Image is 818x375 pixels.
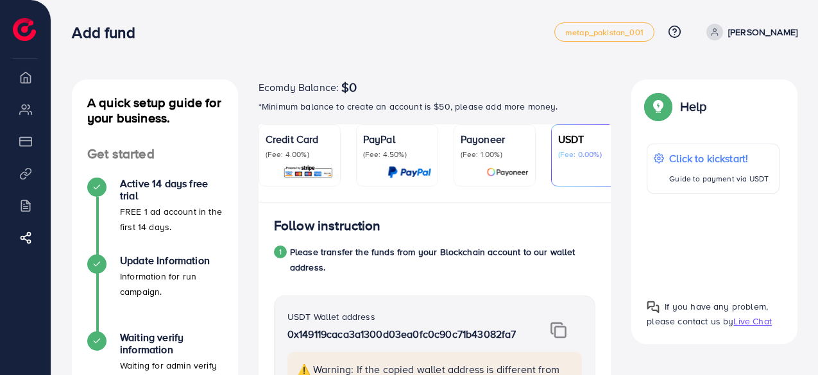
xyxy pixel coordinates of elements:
[565,28,643,37] span: metap_pakistan_001
[388,165,431,179] img: card
[266,131,334,147] p: Credit Card
[461,149,529,160] p: (Fee: 1.00%)
[363,131,431,147] p: PayPal
[669,151,769,166] p: Click to kickstart!
[558,149,626,160] p: (Fee: 0.00%)
[72,254,238,331] li: Update Information
[647,301,660,313] img: Popup guide
[728,24,797,40] p: [PERSON_NAME]
[120,254,223,267] h4: Update Information
[558,131,626,147] p: USDT
[283,165,334,179] img: card
[550,322,567,338] img: img
[259,79,339,95] span: Ecomdy Balance:
[13,18,36,41] img: logo
[274,218,381,234] h4: Follow instruction
[647,300,768,328] span: If you have any problem, please contact us by
[72,146,238,162] h4: Get started
[486,165,529,179] img: card
[554,22,654,42] a: metap_pakistan_001
[120,269,223,299] p: Information for run campaign.
[120,204,223,235] p: FREE 1 ad account in the first 14 days.
[274,246,287,258] div: 1
[290,244,596,275] p: Please transfer the funds from your Blockchain account to our wallet address.
[72,178,238,254] li: Active 14 days free trial
[72,23,145,42] h3: Add fund
[701,24,797,40] a: [PERSON_NAME]
[287,310,375,323] label: USDT Wallet address
[461,131,529,147] p: Payoneer
[680,99,707,114] p: Help
[341,79,357,95] span: $0
[259,99,611,114] p: *Minimum balance to create an account is $50, please add more money.
[266,149,334,160] p: (Fee: 4.00%)
[647,95,670,118] img: Popup guide
[363,149,431,160] p: (Fee: 4.50%)
[733,315,771,328] span: Live Chat
[287,326,530,342] p: 0x149119caca3a1300d03ea0fc0c90c71b43082fa7
[669,171,769,187] p: Guide to payment via USDT
[120,178,223,202] h4: Active 14 days free trial
[120,331,223,356] h4: Waiting verify information
[72,95,238,126] h4: A quick setup guide for your business.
